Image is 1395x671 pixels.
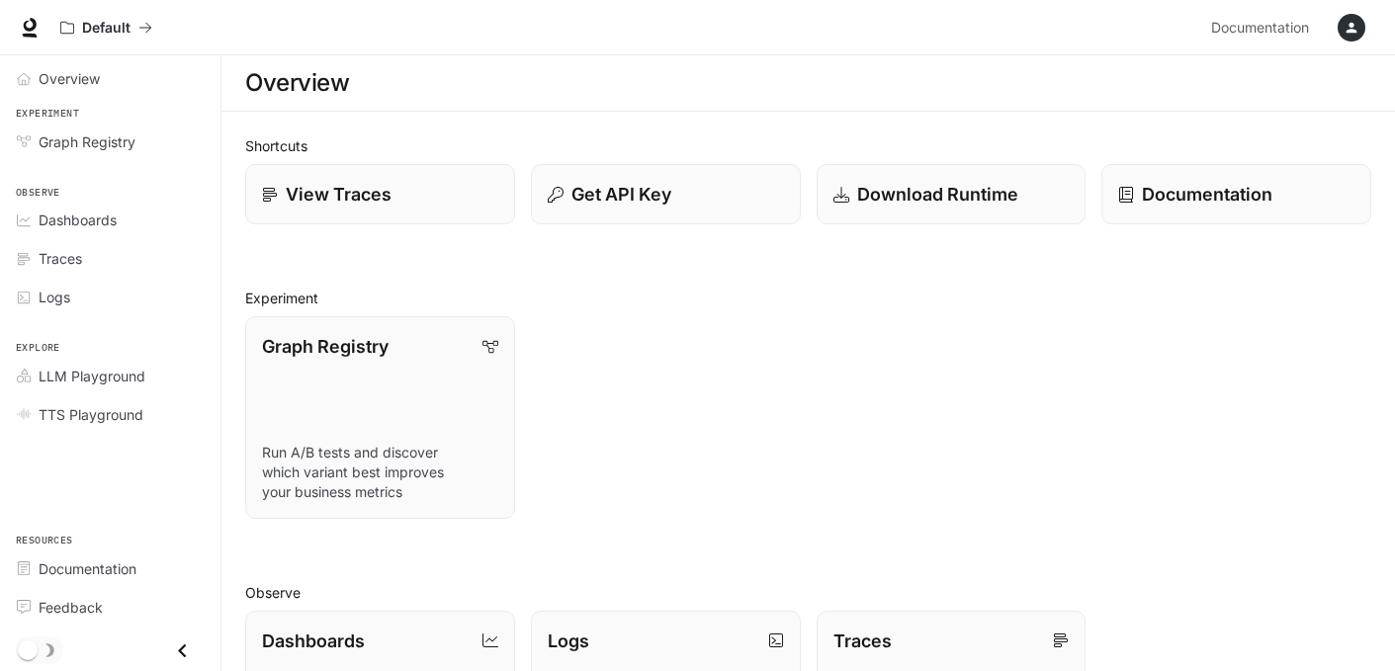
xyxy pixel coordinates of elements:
a: Graph Registry [8,125,213,159]
a: Graph RegistryRun A/B tests and discover which variant best improves your business metrics [245,316,515,519]
p: Graph Registry [262,333,389,360]
p: Default [82,20,131,37]
p: View Traces [286,181,392,208]
p: Logs [548,628,589,654]
a: Documentation [1101,164,1371,224]
p: Download Runtime [857,181,1018,208]
a: View Traces [245,164,515,224]
span: Graph Registry [39,131,135,152]
a: Feedback [8,590,213,625]
a: LLM Playground [8,359,213,393]
p: Get API Key [571,181,671,208]
a: Documentation [8,551,213,586]
a: Documentation [1203,8,1324,47]
p: Traces [833,628,892,654]
h2: Observe [245,582,1371,603]
a: Traces [8,241,213,276]
a: Overview [8,61,213,96]
h2: Shortcuts [245,135,1371,156]
span: LLM Playground [39,366,145,386]
span: Documentation [39,558,136,579]
button: Close drawer [160,630,205,671]
a: Download Runtime [817,164,1087,224]
span: Dark mode toggle [18,638,38,660]
span: Documentation [1211,16,1309,41]
p: Dashboards [262,628,365,654]
button: All workspaces [51,8,161,47]
span: Traces [39,248,82,269]
span: Overview [39,68,100,89]
p: Run A/B tests and discover which variant best improves your business metrics [262,443,498,502]
span: TTS Playground [39,404,143,425]
a: TTS Playground [8,397,213,432]
span: Dashboards [39,210,117,230]
h2: Experiment [245,288,1371,308]
p: Documentation [1142,181,1272,208]
span: Feedback [39,597,103,618]
a: Logs [8,280,213,314]
span: Logs [39,287,70,307]
h1: Overview [245,63,349,103]
a: Dashboards [8,203,213,237]
button: Get API Key [531,164,801,224]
